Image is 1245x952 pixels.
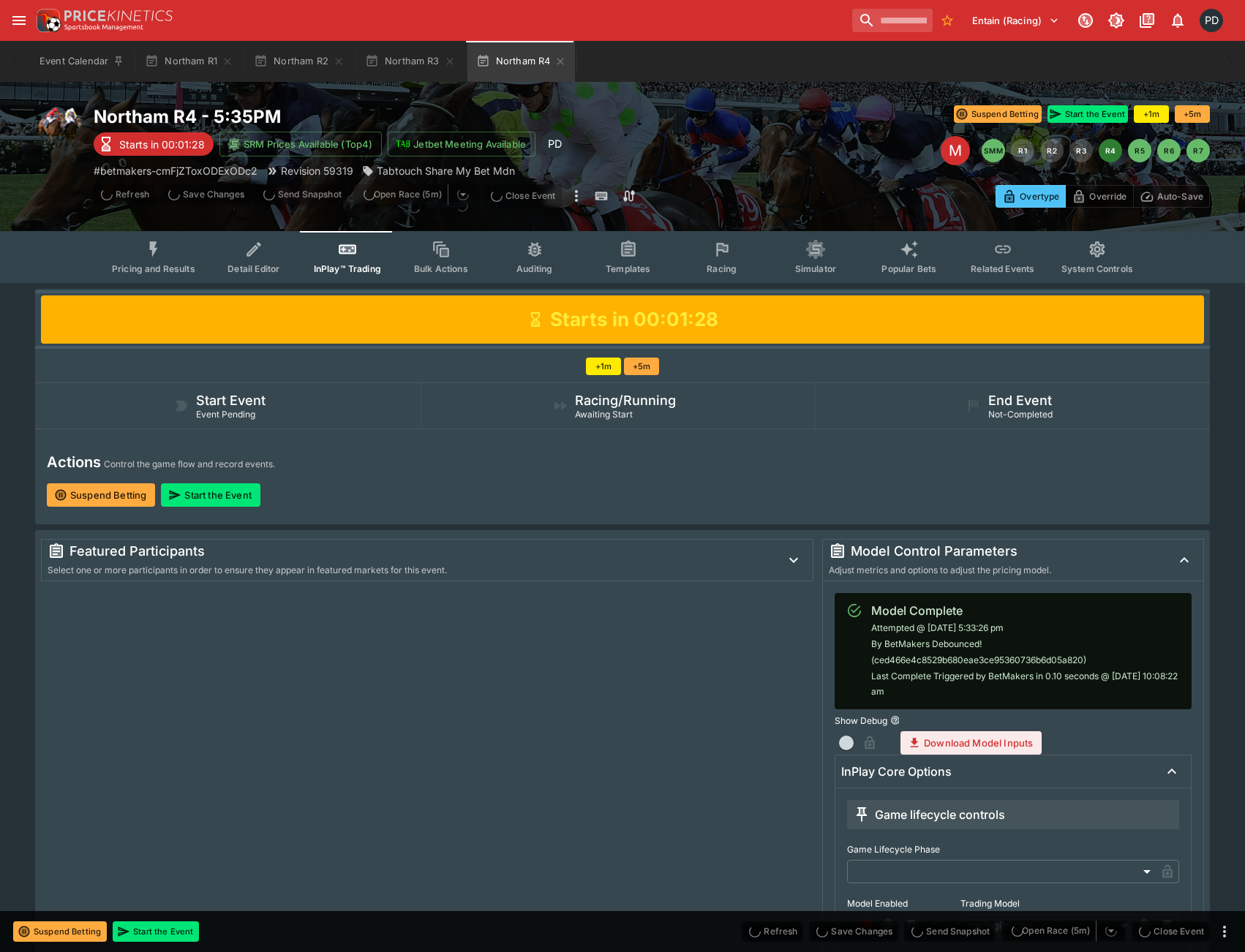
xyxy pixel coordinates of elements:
div: Paul Dicioccio [1200,9,1223,32]
button: more [568,184,585,208]
button: Overtype [996,185,1066,208]
p: Control the game flow and record events. [104,457,275,472]
span: Not-Completed [988,409,1053,420]
button: R4 [1099,139,1122,162]
h5: End Event [988,392,1052,409]
div: Model Complete [871,602,1180,619]
nav: pagination navigation [982,139,1210,162]
h2: Copy To Clipboard [94,105,652,128]
span: Select one or more participants in order to ensure they appear in featured markets for this event. [48,564,447,575]
button: Start the Event [113,921,199,942]
button: +1m [1134,105,1169,123]
span: Pricing and Results [112,263,195,274]
h4: Actions [47,453,101,472]
button: Northam R3 [356,41,464,82]
button: +5m [1175,105,1210,123]
button: Show Debug [890,715,900,725]
span: InPlay™ Trading [314,263,381,274]
span: Awaiting Start [575,409,633,420]
p: Copy To Clipboard [94,163,257,178]
h5: Racing/Running [575,392,676,409]
button: Suspend Betting [47,483,155,507]
button: Northam R2 [245,41,353,82]
span: Bulk Actions [414,263,468,274]
span: Popular Bets [881,263,936,274]
div: Model Control Parameters [829,543,1159,560]
span: System Controls [1061,263,1133,274]
button: Start the Event [1047,105,1128,123]
button: Notifications [1165,7,1191,34]
button: R1 [1011,139,1034,162]
img: PriceKinetics [64,10,173,21]
button: R7 [1186,139,1210,162]
p: Revision 59319 [281,163,353,178]
img: Sportsbook Management [64,24,143,31]
img: horse_racing.png [35,105,82,152]
button: No Bookmarks [936,9,959,32]
p: Show Debug [835,714,887,727]
div: Tabtouch Share My Bet Mdn [362,163,515,178]
button: R6 [1157,139,1181,162]
button: +5m [624,358,659,375]
label: Trading Model [960,892,1179,914]
img: PriceKinetics Logo [32,6,61,35]
button: Suspend Betting [13,921,107,942]
button: SRM Prices Available (Top4) [219,132,382,156]
button: Select Tenant [963,9,1068,32]
span: Event Pending [196,409,255,420]
button: Paul Dicioccio [1195,4,1227,37]
p: Tabtouch Share My Bet Mdn [377,163,515,178]
button: Event Calendar [31,41,133,82]
img: jetbet-logo.svg [396,137,410,151]
button: Connected to PK [1072,7,1099,34]
span: Racing [707,263,737,274]
button: Northam R1 [136,41,242,82]
button: Jetbet Meeting Available [388,132,535,156]
button: more [1216,923,1233,940]
h6: InPlay Core Options [841,764,952,779]
div: Edit Meeting [941,136,970,165]
span: Auditing [516,263,552,274]
button: Toggle light/dark mode [1103,7,1129,34]
span: Templates [606,263,650,274]
div: Start From [996,185,1210,208]
span: Related Events [971,263,1034,274]
div: Event type filters [100,231,1145,283]
input: search [852,9,933,32]
label: Game Lifecycle Phase [847,838,1179,860]
button: open drawer [6,7,32,34]
button: R3 [1069,139,1093,162]
h1: Starts in 00:01:28 [550,307,718,332]
span: Detail Editor [227,263,279,274]
button: R5 [1128,139,1151,162]
div: split button [1001,921,1126,941]
div: Game lifecycle controls [853,806,1005,823]
span: Adjust metrics and options to adjust the pricing model. [829,564,1051,575]
button: Download Model Inputs [900,731,1042,755]
label: Model Enabled [847,892,952,914]
span: Attempted @ [DATE] 5:33:26 pm By BetMakers Debounced! (ced466e4c8529b680eae3ce95360736b6d05a820) ... [871,622,1178,698]
div: Featured Participants [48,543,769,560]
span: Simulator [795,263,836,274]
button: Northam R4 [467,41,576,82]
p: Starts in 00:01:28 [119,137,205,152]
h5: Start Event [196,392,266,409]
button: Suspend Betting [954,105,1042,123]
p: Auto-Save [1157,189,1203,204]
div: Paul Di Cioccio [541,131,568,157]
p: Override [1089,189,1126,204]
button: R2 [1040,139,1064,162]
button: Documentation [1134,7,1160,34]
button: Start the Event [161,483,260,507]
button: Override [1065,185,1133,208]
p: Overtype [1020,189,1059,204]
div: split button [353,184,478,205]
button: SMM [982,139,1005,162]
button: Auto-Save [1133,185,1210,208]
button: +1m [586,358,621,375]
